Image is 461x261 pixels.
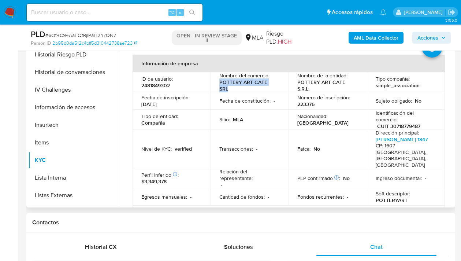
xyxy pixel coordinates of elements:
p: POTTERY ART CAFE SRL [219,79,277,92]
button: KYC [28,151,120,169]
button: Historial de conversaciones [28,63,120,81]
p: Número de inscripción : [297,94,350,101]
span: HIGH [278,37,291,46]
b: AML Data Collector [354,32,398,44]
p: Sitio : [219,116,230,123]
p: No [415,98,421,104]
p: Fondos recurrentes : [297,194,344,200]
button: AML Data Collector [349,32,404,44]
p: POTTERYART [376,197,408,203]
p: Sujeto obligado : [376,98,412,104]
p: - [347,194,348,200]
button: Historial Riesgo PLD [28,46,120,63]
p: MLA [233,116,243,123]
button: Insurtech [28,116,120,134]
p: 2481849302 [141,82,170,89]
p: - [268,194,269,200]
p: Cantidad de fondos : [219,194,265,200]
p: [DATE] [141,101,157,107]
p: Nombre del comercio : [219,72,269,79]
span: Riesgo PLD: [266,30,310,45]
p: Compañia [141,120,165,126]
span: Acciones [417,32,438,44]
p: Egresos mensuales : [141,194,187,200]
span: # 6Qt4C94AaFQtRjlPaH2h7QN7 [45,32,116,39]
p: Soft descriptor : [376,190,410,197]
p: 223376 [297,101,315,107]
button: Marcas AML [28,204,120,222]
span: Soluciones [224,243,253,251]
span: Accesos rápidos [332,8,373,16]
button: IV Challenges [28,81,120,99]
p: OPEN - IN REVIEW STAGE II [172,30,242,45]
span: s [179,9,181,16]
p: No [343,175,350,181]
a: 2b95d0da512c4bff5d310442738ae723 [52,40,137,47]
p: Nacionalidad : [297,113,327,120]
p: No [313,146,320,152]
button: Listas Externas [28,187,120,204]
p: - [256,146,257,152]
button: Acciones [412,32,451,44]
button: Información de accesos [28,99,120,116]
p: Relación del representante : [219,168,280,181]
p: [GEOGRAPHIC_DATA] [297,120,349,126]
button: Items [28,134,120,151]
p: POTTERY ART CAFE S.R.L. [297,79,355,92]
p: Fecha de inscripción : [141,94,190,101]
h1: Contactos [32,219,449,226]
p: ID de usuario : [141,76,173,82]
input: Buscar usuario o caso... [27,8,202,17]
p: - [221,181,222,188]
button: search-icon [185,7,200,18]
p: - [274,98,275,104]
p: Ingreso documental : [376,175,422,181]
p: - [190,194,192,200]
p: CUIT 30718779487 [377,123,420,129]
p: Nombre de la entidad : [297,72,347,79]
h4: CP: 1607 - [GEOGRAPHIC_DATA], [GEOGRAPHIC_DATA], [GEOGRAPHIC_DATA] [376,143,433,168]
p: juanpablo.jfernandez@mercadolibre.com [404,9,445,16]
p: Nivel de KYC : [141,146,172,152]
p: Perfil Inferido : [141,172,179,178]
p: Identificación del comercio : [376,110,436,123]
a: [PERSON_NAME] 1847 [376,136,428,143]
b: PLD [31,28,45,40]
p: simple_association [376,82,420,89]
div: MLA [245,34,263,42]
span: ⌥ [169,9,175,16]
p: Transacciones : [219,146,253,152]
span: Chat [370,243,383,251]
p: Fatca : [297,146,311,152]
p: - [425,175,426,181]
p: Tipo de entidad : [141,113,178,120]
p: Dirección principal : [376,129,419,136]
th: Información de empresa [133,55,445,72]
p: Fecha de constitución : [219,98,271,104]
button: Lista Interna [28,169,120,187]
p: PEP confirmado : [297,175,340,181]
p: verified [175,146,192,152]
p: Tipo compañía : [376,76,410,82]
span: Historial CX [85,243,117,251]
b: Person ID [31,40,51,47]
span: $3,349,378 [141,178,167,185]
a: Salir [448,8,456,16]
span: 3.155.0 [445,17,457,23]
a: Notificaciones [380,9,386,15]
